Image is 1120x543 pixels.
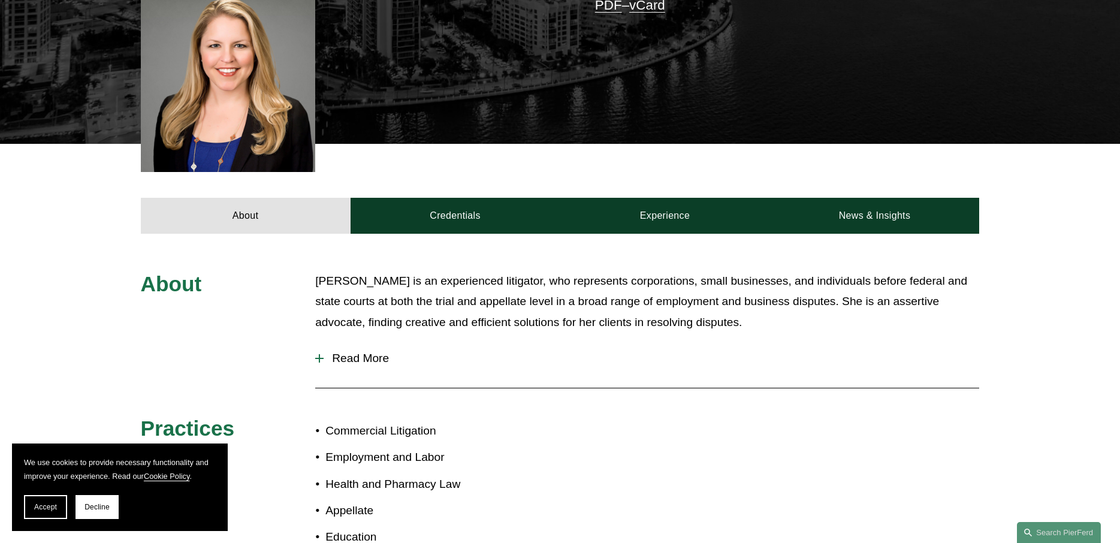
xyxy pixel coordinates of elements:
a: News & Insights [769,198,979,234]
section: Cookie banner [12,444,228,531]
span: Accept [34,503,57,511]
a: Credentials [351,198,560,234]
span: Practices [141,417,235,440]
button: Accept [24,495,67,519]
p: [PERSON_NAME] is an experienced litigator, who represents corporations, small businesses, and ind... [315,271,979,333]
a: Experience [560,198,770,234]
p: Health and Pharmacy Law [325,474,560,495]
p: We use cookies to provide necessary functionality and improve your experience. Read our . [24,455,216,483]
span: Decline [84,503,110,511]
span: About [141,272,202,295]
a: Cookie Policy [144,472,190,481]
a: About [141,198,351,234]
span: Read More [324,352,979,365]
button: Read More [315,343,979,374]
p: Commercial Litigation [325,421,560,442]
p: Employment and Labor [325,447,560,468]
p: Appellate [325,500,560,521]
a: Search this site [1017,522,1101,543]
button: Decline [76,495,119,519]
